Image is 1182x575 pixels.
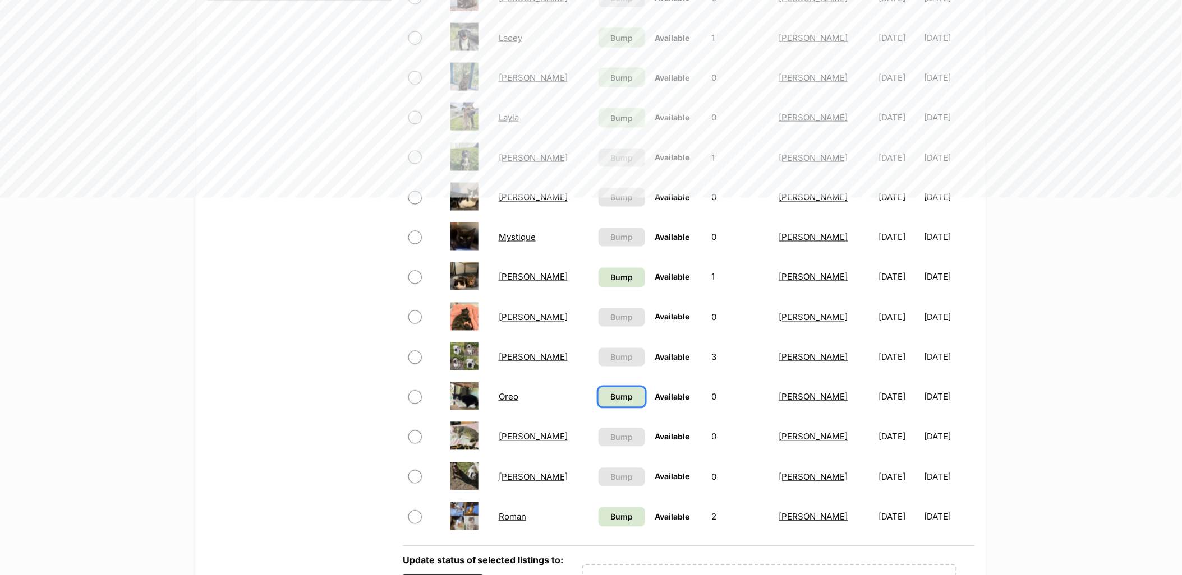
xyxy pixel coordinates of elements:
[499,312,568,323] a: [PERSON_NAME]
[610,471,633,483] span: Bump
[499,472,568,483] a: [PERSON_NAME]
[925,378,973,416] td: [DATE]
[655,312,690,322] span: Available
[599,387,645,407] a: Bump
[499,392,518,402] a: Oreo
[925,458,973,497] td: [DATE]
[779,312,848,323] a: [PERSON_NAME]
[655,392,690,402] span: Available
[610,432,633,443] span: Bump
[779,352,848,363] a: [PERSON_NAME]
[499,352,568,363] a: [PERSON_NAME]
[875,258,923,296] td: [DATE]
[655,512,690,522] span: Available
[403,555,564,566] label: Update status of selected listings to:
[707,338,774,377] td: 3
[875,338,923,377] td: [DATE]
[875,378,923,416] td: [DATE]
[875,418,923,456] td: [DATE]
[610,272,633,284] span: Bump
[610,231,633,243] span: Bump
[599,468,645,486] button: Bump
[655,233,690,242] span: Available
[499,432,568,442] a: [PERSON_NAME]
[875,218,923,257] td: [DATE]
[655,353,690,362] span: Available
[875,458,923,497] td: [DATE]
[610,511,633,523] span: Bump
[599,507,645,527] a: Bump
[599,268,645,287] a: Bump
[779,512,848,522] a: [PERSON_NAME]
[655,193,690,202] span: Available
[707,498,774,536] td: 2
[610,391,633,403] span: Bump
[655,432,690,442] span: Available
[599,428,645,447] button: Bump
[499,512,526,522] a: Roman
[599,228,645,247] button: Bump
[925,298,973,337] td: [DATE]
[707,378,774,416] td: 0
[707,258,774,296] td: 1
[779,232,848,243] a: [PERSON_NAME]
[779,472,848,483] a: [PERSON_NAME]
[499,232,536,243] a: Mystique
[610,312,633,323] span: Bump
[707,298,774,337] td: 0
[599,348,645,367] button: Bump
[925,418,973,456] td: [DATE]
[925,258,973,296] td: [DATE]
[655,472,690,481] span: Available
[779,392,848,402] a: [PERSON_NAME]
[707,458,774,497] td: 0
[599,308,645,327] button: Bump
[779,272,848,282] a: [PERSON_NAME]
[875,298,923,337] td: [DATE]
[707,218,774,257] td: 0
[707,418,774,456] td: 0
[779,432,848,442] a: [PERSON_NAME]
[925,338,973,377] td: [DATE]
[925,218,973,257] td: [DATE]
[499,272,568,282] a: [PERSON_NAME]
[875,498,923,536] td: [DATE]
[925,498,973,536] td: [DATE]
[610,351,633,363] span: Bump
[655,272,690,282] span: Available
